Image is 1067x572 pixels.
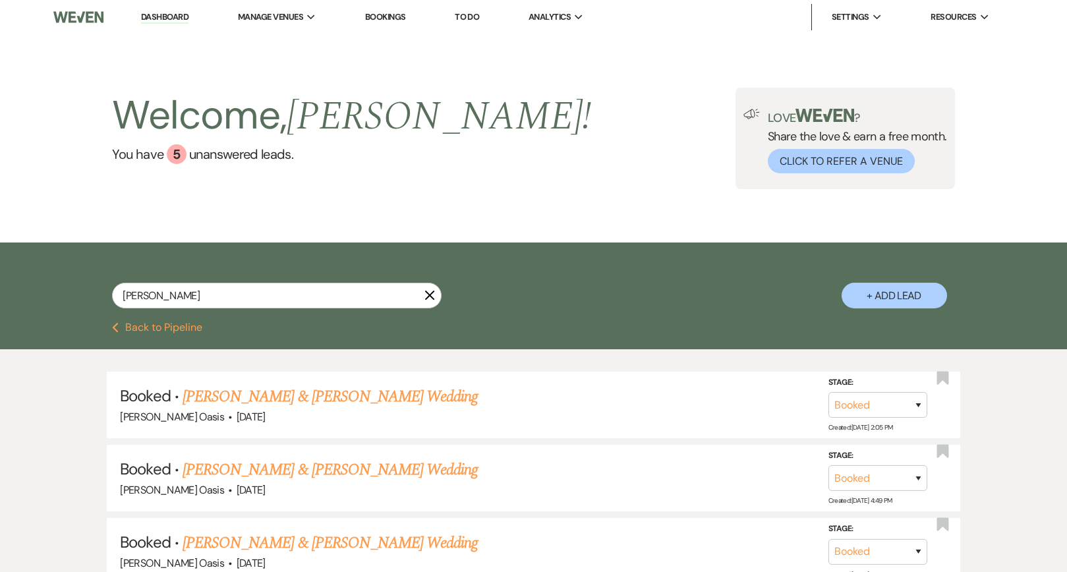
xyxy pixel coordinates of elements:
[237,483,266,497] span: [DATE]
[112,283,442,308] input: Search by name, event date, email address or phone number
[112,144,591,164] a: You have 5 unanswered leads.
[141,11,188,24] a: Dashboard
[768,149,915,173] button: Click to Refer a Venue
[529,11,571,24] span: Analytics
[183,531,478,555] a: [PERSON_NAME] & [PERSON_NAME] Wedding
[768,109,947,124] p: Love ?
[120,556,224,570] span: [PERSON_NAME] Oasis
[795,109,854,122] img: weven-logo-green.svg
[760,109,947,173] div: Share the love & earn a free month.
[743,109,760,119] img: loud-speaker-illustration.svg
[287,86,591,147] span: [PERSON_NAME] !
[828,376,927,390] label: Stage:
[237,410,266,424] span: [DATE]
[183,385,478,409] a: [PERSON_NAME] & [PERSON_NAME] Wedding
[120,410,224,424] span: [PERSON_NAME] Oasis
[120,532,170,552] span: Booked
[365,11,406,22] a: Bookings
[53,3,103,31] img: Weven Logo
[828,423,893,432] span: Created: [DATE] 2:05 PM
[455,11,479,22] a: To Do
[112,322,202,333] button: Back to Pipeline
[828,449,927,463] label: Stage:
[183,458,478,482] a: [PERSON_NAME] & [PERSON_NAME] Wedding
[112,88,591,144] h2: Welcome,
[832,11,869,24] span: Settings
[828,496,892,505] span: Created: [DATE] 4:49 PM
[120,459,170,479] span: Booked
[931,11,976,24] span: Resources
[238,11,303,24] span: Manage Venues
[828,522,927,536] label: Stage:
[842,283,947,308] button: + Add Lead
[237,556,266,570] span: [DATE]
[120,386,170,406] span: Booked
[120,483,224,497] span: [PERSON_NAME] Oasis
[167,144,187,164] div: 5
